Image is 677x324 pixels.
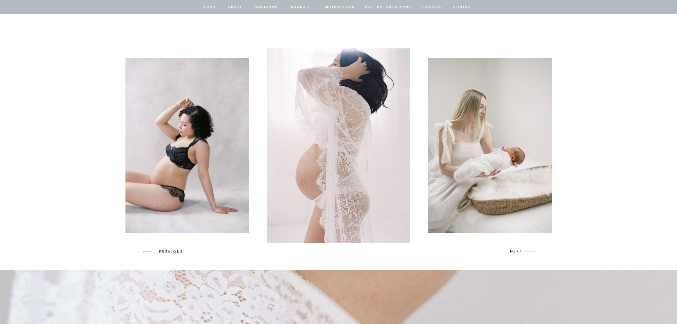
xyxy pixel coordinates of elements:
a: home [203,4,216,10]
img: pregnant woman in lace underwear shows off pregnant belly in seattle studio with maternity boudoi... [118,58,249,233]
a: contact [452,4,475,10]
a: for photographers [365,4,411,10]
a: about [228,4,243,10]
img: maternity boudoir photograph of pregnant belly with white lace robe by seattle photographer Jacqu... [267,48,410,243]
a: Weddings [254,4,279,10]
a: journal [421,4,443,10]
img: blonde woman places baby in a basket all in white for seattle newborn photos with photographer Ja... [428,58,559,233]
p: NEXT [510,248,523,255]
a: BOUDOIR [291,4,311,10]
a: Motherhood [325,4,354,10]
p: PREVIOUS [159,249,186,255]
